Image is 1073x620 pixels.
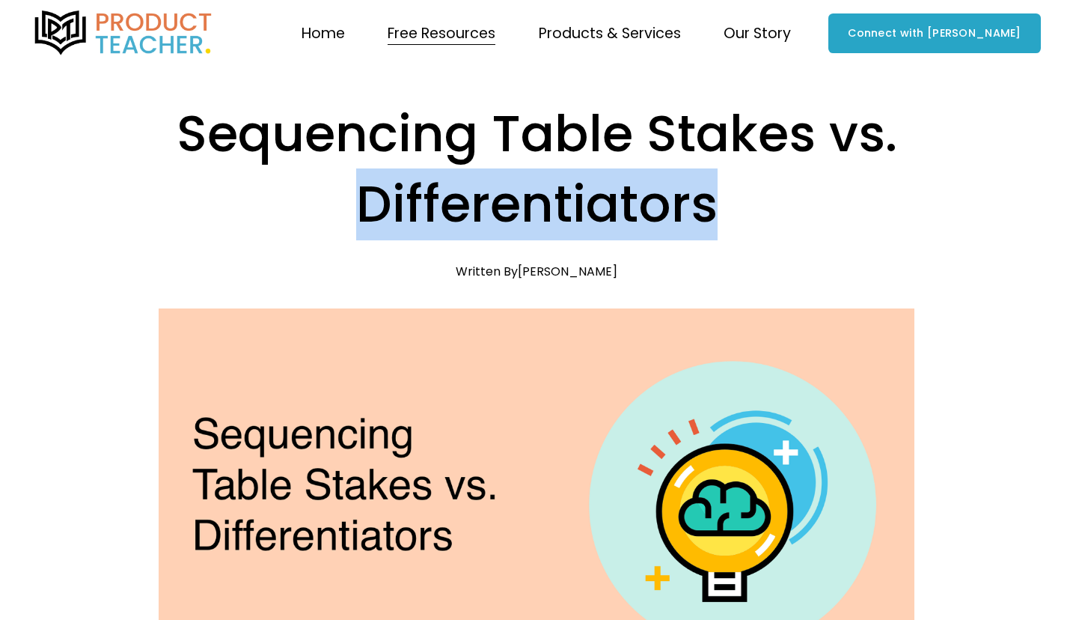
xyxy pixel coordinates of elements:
[456,264,617,279] div: Written By
[159,99,915,240] h1: Sequencing Table Stakes vs. Differentiators
[539,19,681,48] a: folder dropdown
[388,19,495,48] a: folder dropdown
[724,20,791,46] span: Our Story
[388,20,495,46] span: Free Resources
[724,19,791,48] a: folder dropdown
[518,263,617,280] a: [PERSON_NAME]
[828,13,1041,52] a: Connect with [PERSON_NAME]
[539,20,681,46] span: Products & Services
[302,19,345,48] a: Home
[32,10,215,55] img: Product Teacher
